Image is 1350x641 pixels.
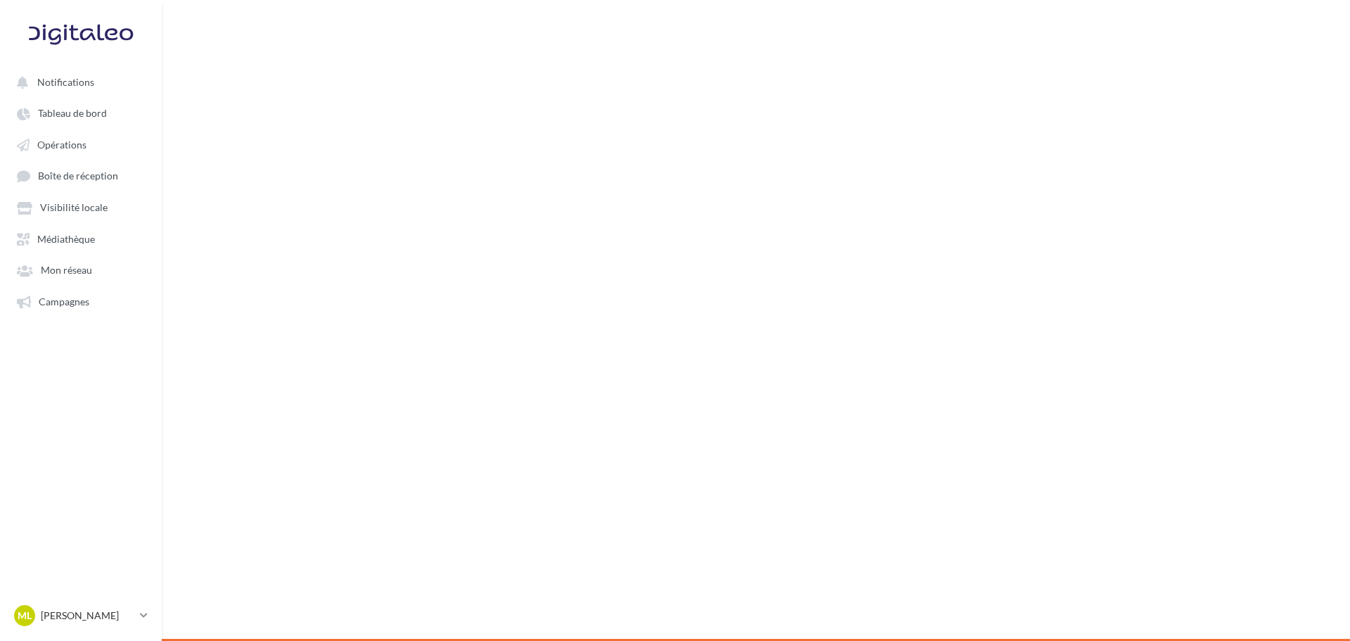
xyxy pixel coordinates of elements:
[8,69,148,94] button: Notifications
[39,296,89,307] span: Campagnes
[8,100,153,125] a: Tableau de bord
[38,170,118,182] span: Boîte de réception
[8,257,153,282] a: Mon réseau
[8,288,153,314] a: Campagnes
[37,139,86,151] span: Opérations
[8,132,153,157] a: Opérations
[41,609,134,623] p: [PERSON_NAME]
[11,602,150,629] a: ML [PERSON_NAME]
[41,265,92,277] span: Mon réseau
[8,194,153,220] a: Visibilité locale
[37,233,95,245] span: Médiathèque
[8,226,153,251] a: Médiathèque
[38,108,107,120] span: Tableau de bord
[18,609,32,623] span: ML
[8,163,153,189] a: Boîte de réception
[37,76,94,88] span: Notifications
[40,202,108,214] span: Visibilité locale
